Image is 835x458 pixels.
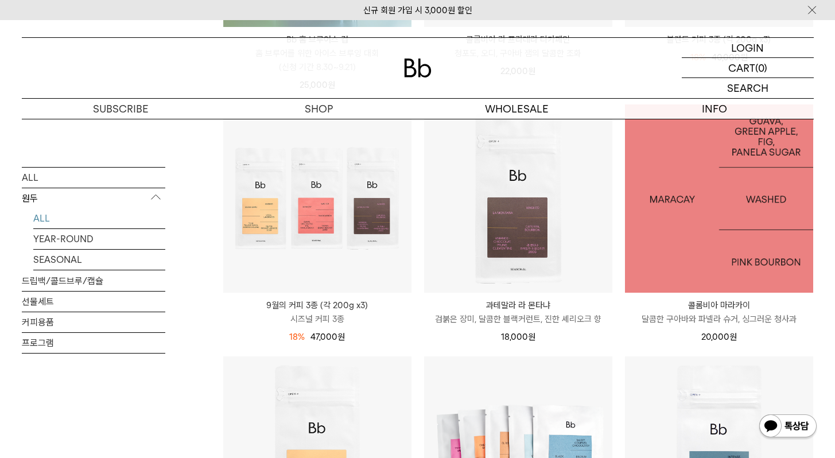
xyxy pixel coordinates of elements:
[625,104,813,293] img: 1000000482_add2_067.jpg
[22,167,165,187] a: ALL
[625,298,813,326] a: 콜롬비아 마라카이 달콤한 구아바와 파넬라 슈거, 싱그러운 청사과
[22,312,165,332] a: 커피용품
[289,330,305,344] div: 18%
[625,312,813,326] p: 달콤한 구아바와 파넬라 슈거, 싱그러운 청사과
[501,332,535,342] span: 18,000
[33,208,165,228] a: ALL
[22,188,165,208] p: 원두
[616,99,814,119] p: INFO
[33,249,165,269] a: SEASONAL
[625,104,813,293] a: 콜롬비아 마라카이
[729,332,737,342] span: 원
[625,298,813,312] p: 콜롬비아 마라카이
[682,38,814,58] a: LOGIN
[220,99,418,119] a: SHOP
[701,332,737,342] span: 20,000
[404,59,432,77] img: 로고
[728,58,755,77] p: CART
[22,99,220,119] a: SUBSCRIBE
[758,413,818,441] img: 카카오톡 채널 1:1 채팅 버튼
[337,332,345,342] span: 원
[418,99,616,119] p: WHOLESALE
[223,298,411,326] a: 9월의 커피 3종 (각 200g x3) 시즈널 커피 3종
[424,312,612,326] p: 검붉은 장미, 달콤한 블랙커런트, 진한 셰리오크 향
[310,332,345,342] span: 47,000
[223,104,411,293] img: 9월의 커피 3종 (각 200g x3)
[528,332,535,342] span: 원
[424,104,612,293] img: 과테말라 라 몬타냐
[727,78,768,98] p: SEARCH
[223,312,411,326] p: 시즈널 커피 3종
[363,5,472,15] a: 신규 회원 가입 시 3,000원 할인
[731,38,764,57] p: LOGIN
[22,270,165,290] a: 드립백/콜드브루/캡슐
[22,291,165,311] a: 선물세트
[682,58,814,78] a: CART (0)
[424,298,612,326] a: 과테말라 라 몬타냐 검붉은 장미, 달콤한 블랙커런트, 진한 셰리오크 향
[33,228,165,249] a: YEAR-ROUND
[424,298,612,312] p: 과테말라 라 몬타냐
[22,332,165,352] a: 프로그램
[755,58,767,77] p: (0)
[223,298,411,312] p: 9월의 커피 3종 (각 200g x3)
